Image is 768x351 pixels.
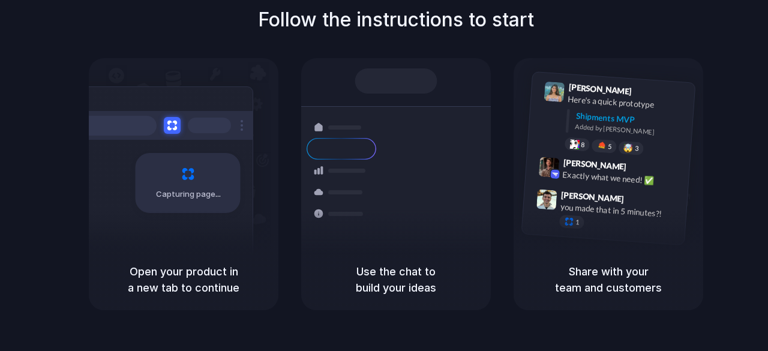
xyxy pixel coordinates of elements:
[568,93,688,113] div: Here's a quick prototype
[635,86,660,101] span: 9:41 AM
[630,162,655,176] span: 9:42 AM
[562,169,682,189] div: Exactly what we need! ✅
[568,80,632,98] span: [PERSON_NAME]
[608,143,612,150] span: 5
[635,145,639,152] span: 3
[575,219,580,226] span: 1
[581,142,585,148] span: 8
[623,143,634,152] div: 🤯
[563,156,626,173] span: [PERSON_NAME]
[103,263,264,296] h5: Open your product in a new tab to continue
[316,263,476,296] h5: Use the chat to build your ideas
[258,5,534,34] h1: Follow the instructions to start
[628,194,652,208] span: 9:47 AM
[561,188,625,206] span: [PERSON_NAME]
[528,263,689,296] h5: Share with your team and customers
[575,110,686,130] div: Shipments MVP
[560,200,680,221] div: you made that in 5 minutes?!
[575,122,685,139] div: Added by [PERSON_NAME]
[156,188,223,200] span: Capturing page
